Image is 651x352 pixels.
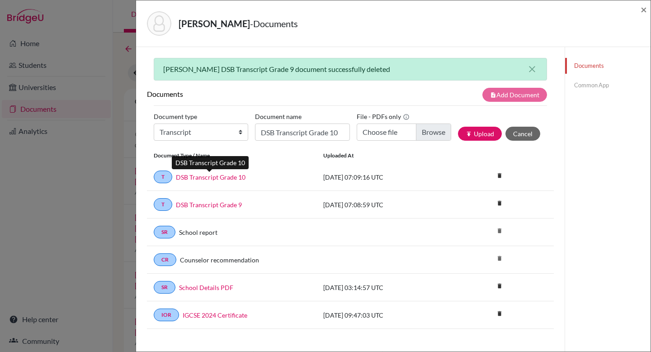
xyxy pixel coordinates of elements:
[316,283,452,292] div: [DATE] 03:14:57 UTC
[493,252,506,265] i: delete
[172,156,249,169] div: DSB Transcript Grade 10
[316,310,452,320] div: [DATE] 09:47:03 UTC
[565,77,651,93] a: Common App
[316,152,452,160] div: Uploaded at
[154,226,175,238] a: SR
[179,18,250,29] strong: [PERSON_NAME]
[154,281,175,294] a: SR
[180,255,259,265] a: Counselor recommendation
[316,200,452,209] div: [DATE] 07:08:59 UTC
[154,171,172,183] a: T
[493,281,506,293] a: delete
[466,131,472,137] i: publish
[493,279,506,293] i: delete
[255,109,302,124] label: Document name
[154,109,197,124] label: Document type
[147,152,316,160] div: Document Type / Name
[176,172,245,182] a: DSB Transcript Grade 10
[493,170,506,182] a: delete
[176,200,242,209] a: DSB Transcript Grade 9
[505,127,540,141] button: Cancel
[482,88,547,102] button: note_addAdd Document
[493,169,506,182] i: delete
[154,309,179,321] a: IOR
[154,58,547,81] div: [PERSON_NAME] DSB Transcript Grade 9 document successfully deleted
[493,307,506,320] i: delete
[493,196,506,210] i: delete
[493,224,506,238] i: delete
[490,92,496,98] i: note_add
[357,109,410,124] label: File - PDFs only
[179,228,217,237] a: School report
[183,310,247,320] a: IGCSE 2024 Certificate
[493,308,506,320] a: delete
[458,127,502,141] button: publishUpload
[641,4,647,15] button: Close
[316,172,452,182] div: [DATE] 07:09:16 UTC
[147,90,350,98] h6: Documents
[641,3,647,16] span: ×
[250,18,298,29] span: - Documents
[179,283,233,292] a: School Details PDF
[527,64,538,75] button: close
[565,58,651,74] a: Documents
[154,253,176,266] a: CR
[493,198,506,210] a: delete
[154,198,172,211] a: T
